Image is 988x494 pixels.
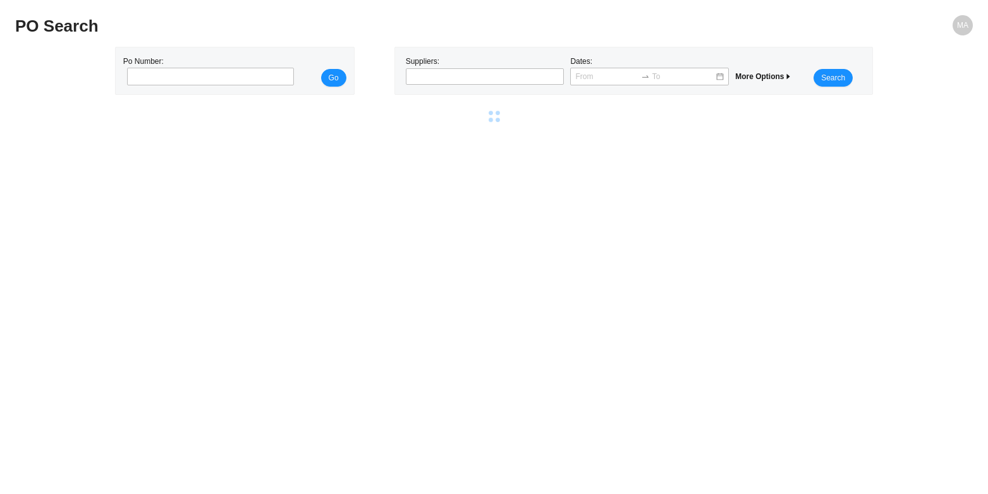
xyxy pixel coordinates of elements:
span: Go [329,71,339,84]
h2: PO Search [15,15,733,37]
input: To [652,70,715,83]
div: Po Number: [123,55,291,87]
button: Go [321,69,346,87]
span: More Options [735,72,791,81]
button: Search [814,69,853,87]
input: From [575,70,638,83]
div: Suppliers: [403,55,568,87]
span: MA [957,15,968,35]
span: Search [821,71,845,84]
span: swap-right [641,72,650,81]
span: to [641,72,650,81]
div: Dates: [567,55,732,87]
span: caret-right [784,73,792,80]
